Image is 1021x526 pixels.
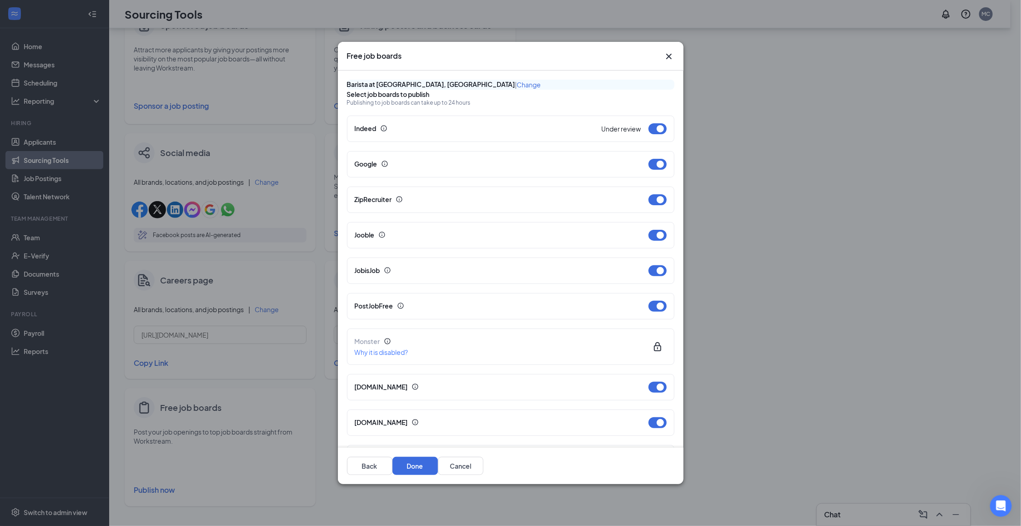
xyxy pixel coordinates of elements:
[652,341,663,352] svg: Lock
[355,123,594,133] div: Indeed
[990,495,1012,517] iframe: Intercom live chat
[355,348,408,356] span: Why it is disabled?
[397,302,404,309] svg: Info
[664,51,674,62] svg: Cross
[355,230,634,240] div: Jooble
[355,301,634,311] div: PostJobFree
[517,81,541,89] span: Change
[355,194,634,204] div: ZipRecruiter
[438,457,483,475] button: Cancel
[347,51,402,61] h3: Free job boards
[517,80,541,90] button: Change
[347,99,674,106] p: Publishing to job boards can take up to 24 hours
[380,125,387,132] svg: Info
[664,51,674,62] button: Close
[347,457,392,475] button: Back
[384,267,391,274] svg: Info
[381,160,388,167] svg: Info
[347,80,515,90] span: Barista at [GEOGRAPHIC_DATA], [GEOGRAPHIC_DATA]
[355,159,634,169] div: Google
[602,124,641,134] div: Under review
[396,196,403,203] svg: Info
[392,457,438,475] button: Done
[355,336,634,346] div: Monster
[347,90,674,99] span: Select job boards to publish
[412,383,419,390] svg: Info
[384,338,391,345] svg: Info
[378,231,386,238] svg: Info
[412,419,419,426] svg: Info
[355,382,634,392] div: [DOMAIN_NAME]
[355,265,634,275] div: JobisJob
[515,81,517,89] span: |
[355,417,634,427] div: [DOMAIN_NAME]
